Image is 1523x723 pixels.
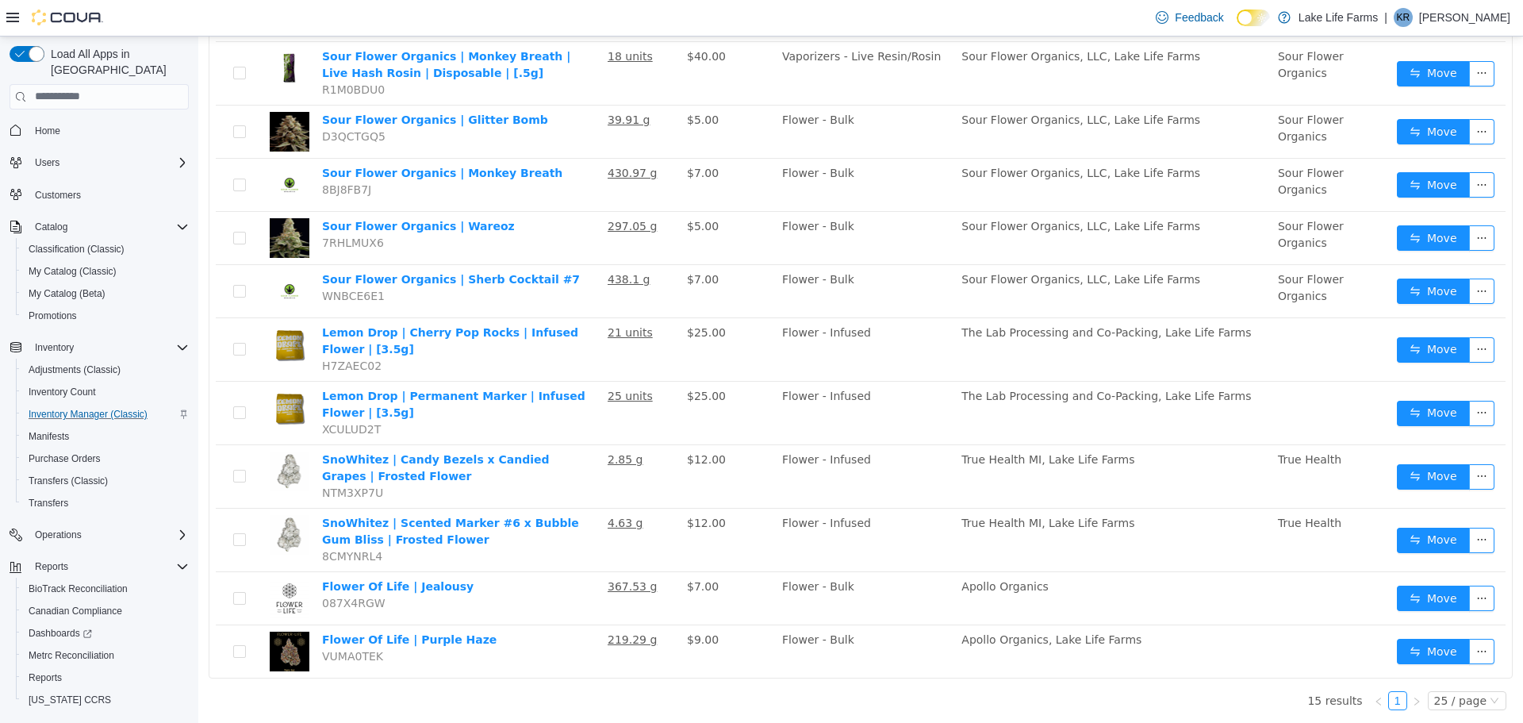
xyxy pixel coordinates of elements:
button: Inventory Count [16,381,195,403]
span: R1M0BDU0 [124,47,186,60]
span: My Catalog (Beta) [29,287,105,300]
a: Metrc Reconciliation [22,646,121,665]
span: True Health [1080,417,1143,429]
span: D3QCTGQ5 [124,94,187,106]
a: Sour Flower Organics | Wareoz [124,183,316,196]
span: 8BJ8FB7J [124,147,173,160]
a: Canadian Compliance [22,602,129,621]
span: Sour Flower Organics, LLC, Lake Life Farms [763,77,1002,90]
span: Dashboards [22,624,189,643]
span: 087X4RGW [124,560,187,573]
span: $40.00 [489,13,527,26]
span: [US_STATE] CCRS [29,694,111,706]
button: icon: swapMove [1199,242,1272,267]
span: Canadian Compliance [29,605,122,617]
a: Purchase Orders [22,449,107,468]
u: 219.29 g [409,597,458,610]
button: BioTrack Reconciliation [16,578,195,600]
button: icon: swapMove [1199,301,1272,326]
span: Classification (Classic) [22,240,189,259]
span: Reports [29,557,189,576]
a: 1 [1191,656,1208,673]
span: Canadian Compliance [22,602,189,621]
span: WNBCE6E1 [124,253,186,266]
img: Flower Of Life | Jealousy hero shot [71,542,111,582]
span: Transfers (Classic) [29,475,108,487]
button: icon: ellipsis [1271,189,1296,214]
img: SnoWhitez | Candy Bezels x Candied Grapes | Frosted Flower hero shot [71,415,111,455]
i: icon: left [1176,660,1185,670]
button: icon: ellipsis [1271,83,1296,108]
u: 25 units [409,353,455,366]
button: icon: swapMove [1199,136,1272,161]
a: Sour Flower Organics | Monkey Breath | Live Hash Rosin | Disposable | [.5g] [124,13,372,43]
span: Transfers (Classic) [22,471,189,490]
span: Inventory Manager (Classic) [22,405,189,424]
button: icon: swapMove [1199,189,1272,214]
button: Customers [3,183,195,206]
td: Flower - Bulk [577,229,757,282]
span: Adjustments (Classic) [22,360,189,379]
i: icon: right [1214,660,1223,670]
td: Flower - Infused [577,472,757,536]
p: [PERSON_NAME] [1419,8,1510,27]
a: Inventory Manager (Classic) [22,405,154,424]
td: Flower - Infused [577,282,757,345]
span: Classification (Classic) [29,243,125,256]
span: KR [1397,8,1410,27]
u: 438.1 g [409,237,451,249]
span: Dashboards [29,627,92,640]
button: My Catalog (Beta) [16,283,195,305]
span: $5.00 [489,77,520,90]
span: 8CMYNRL4 [124,513,184,526]
a: SnoWhitez | Scented Marker #6 x Bubble Gum Bliss | Frosted Flower [124,480,381,510]
a: Flower Of Life | Purple Haze [124,597,298,610]
u: 297.05 g [409,183,458,196]
span: The Lab Processing and Co-Packing, Lake Life Farms [763,353,1053,366]
span: Apollo Organics, Lake Life Farms [763,597,943,610]
span: Apollo Organics [763,544,850,556]
u: 2.85 g [409,417,445,429]
span: XCULUD2T [124,386,182,399]
p: | [1384,8,1387,27]
span: Inventory Count [22,383,189,402]
button: Metrc Reconciliation [16,644,195,667]
a: Sour Flower Organics | Monkey Breath [124,130,364,143]
span: Sour Flower Organics [1080,13,1145,43]
button: icon: swapMove [1199,83,1272,108]
img: SnoWhitez | Scented Marker #6 x Bubble Gum Bliss | Frosted Flower hero shot [71,479,111,518]
span: $7.00 [489,237,520,249]
u: 39.91 g [409,77,451,90]
a: My Catalog (Classic) [22,262,123,281]
span: True Health MI, Lake Life Farms [763,417,936,429]
span: Reports [35,560,68,573]
button: Manifests [16,425,195,448]
span: BioTrack Reconciliation [29,583,128,595]
span: Promotions [29,310,77,322]
span: NTM3XP7U [124,450,185,463]
span: $12.00 [489,417,527,429]
button: Transfers (Classic) [16,470,195,492]
button: icon: swapMove [1199,428,1272,453]
img: Lemon Drop | Permanent Marker | Infused Flower | [3.5g] hero shot [71,352,111,391]
span: Users [29,153,189,172]
a: BioTrack Reconciliation [22,579,134,598]
a: Manifests [22,427,75,446]
button: Adjustments (Classic) [16,359,195,381]
button: Home [3,119,195,142]
button: icon: swapMove [1199,364,1272,390]
button: icon: swapMove [1199,491,1272,517]
span: Reports [22,668,189,687]
button: icon: ellipsis [1271,242,1296,267]
span: Load All Apps in [GEOGRAPHIC_DATA] [44,46,189,78]
span: $7.00 [489,130,520,143]
span: 7RHLMUX6 [124,200,186,213]
img: Sour Flower Organics | Monkey Breath | Live Hash Rosin | Disposable | [.5g] hero shot [71,12,111,52]
img: Lemon Drop | Cherry Pop Rocks | Infused Flower | [3.5g] hero shot [71,288,111,328]
span: Customers [29,185,189,205]
span: Sour Flower Organics [1080,130,1145,160]
span: Metrc Reconciliation [22,646,189,665]
span: Home [29,121,189,140]
button: Classification (Classic) [16,238,195,260]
